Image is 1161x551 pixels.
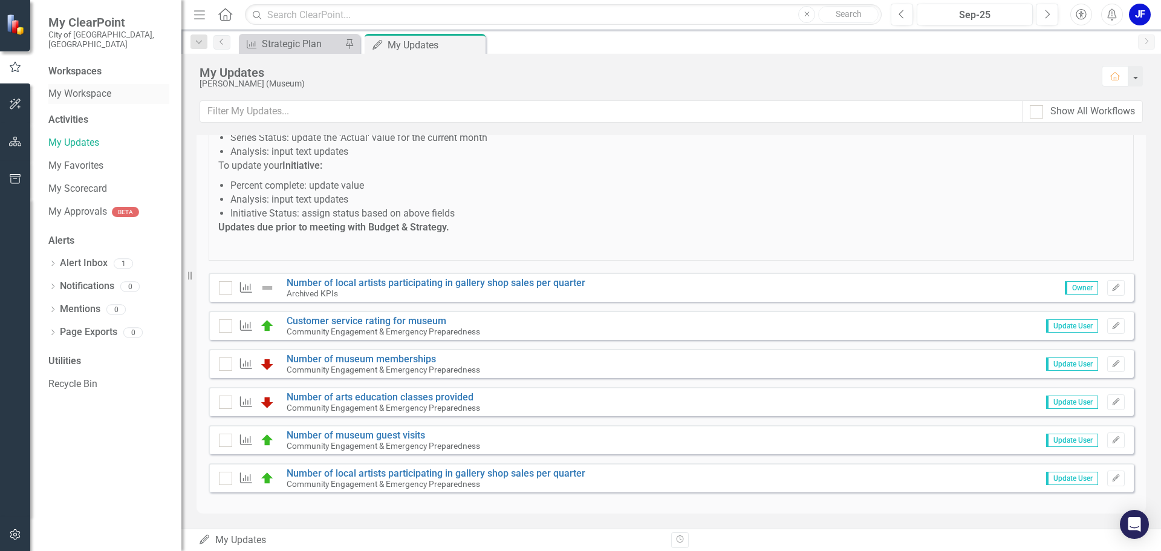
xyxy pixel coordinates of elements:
[836,9,862,19] span: Search
[48,87,169,101] a: My Workspace
[230,145,1124,159] li: Analysis: input text updates
[1050,105,1135,119] div: Show All Workflows
[48,159,169,173] a: My Favorites
[1046,434,1098,447] span: Update User
[106,304,126,315] div: 0
[1046,319,1098,333] span: Update User
[48,15,169,30] span: My ClearPoint
[48,354,169,368] div: Utilities
[112,207,139,217] div: BETA
[260,281,275,295] img: Not Defined
[287,289,338,298] small: Archived KPIs
[60,256,108,270] a: Alert Inbox
[287,391,473,403] a: Number of arts education classes provided
[917,4,1033,25] button: Sep-25
[282,160,322,171] strong: Initiative:
[287,327,480,336] small: Community Engagement & Emergency Preparedness
[1129,4,1151,25] button: JF
[48,205,107,219] a: My Approvals
[60,325,117,339] a: Page Exports
[123,327,143,337] div: 0
[230,131,1124,145] li: Series Status: update the 'Actual' value for the current month
[1046,472,1098,485] span: Update User
[287,403,480,412] small: Community Engagement & Emergency Preparedness
[287,429,425,441] a: Number of museum guest visits
[48,136,169,150] a: My Updates
[1120,510,1149,539] div: Open Intercom Messenger
[200,66,1090,79] div: My Updates
[287,441,480,451] small: Community Engagement & Emergency Preparedness
[921,8,1029,22] div: Sep-25
[287,468,585,479] a: Number of local artists participating in gallery shop sales per quarter
[200,79,1090,88] div: [PERSON_NAME] (Museum)
[6,14,27,35] img: ClearPoint Strategy
[262,36,342,51] div: Strategic Plan
[1065,281,1098,295] span: Owner
[260,433,275,448] img: On Target
[260,395,275,409] img: Below Plan
[287,277,585,289] a: Number of local artists participating in gallery shop sales per quarter
[48,182,169,196] a: My Scorecard
[218,159,1124,173] p: To update your
[242,36,342,51] a: Strategic Plan
[60,302,100,316] a: Mentions
[230,207,1124,221] li: Initiative Status: assign status based on above fields
[230,179,1124,193] li: Percent complete: update value
[260,357,275,371] img: Below Plan
[1046,396,1098,409] span: Update User
[818,6,879,23] button: Search
[60,279,114,293] a: Notifications
[388,37,483,53] div: My Updates
[260,471,275,486] img: On Target
[1046,357,1098,371] span: Update User
[200,100,1023,123] input: Filter My Updates...
[120,281,140,292] div: 0
[245,4,882,25] input: Search ClearPoint...
[287,315,446,327] a: Customer service rating for museum
[48,65,102,79] div: Workspaces
[48,234,169,248] div: Alerts
[114,258,133,269] div: 1
[260,319,275,333] img: On Target
[48,377,169,391] a: Recycle Bin
[198,533,662,547] div: My Updates
[48,30,169,50] small: City of [GEOGRAPHIC_DATA], [GEOGRAPHIC_DATA]
[287,365,480,374] small: Community Engagement & Emergency Preparedness
[287,479,480,489] small: Community Engagement & Emergency Preparedness
[287,353,436,365] a: Number of museum memberships
[218,221,449,233] strong: Updates due prior to meeting with Budget & Strategy.
[48,113,169,127] div: Activities
[230,193,1124,207] li: Analysis: input text updates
